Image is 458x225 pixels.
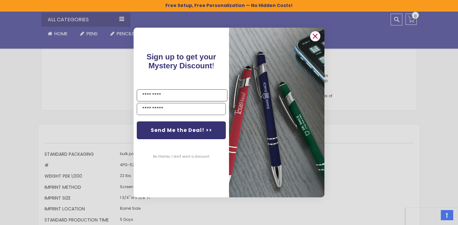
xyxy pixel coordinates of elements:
span: Sign up to get your Mystery Discount [147,52,216,70]
button: Close dialog [310,31,321,42]
span: ! [147,52,216,70]
iframe: Google Customer Reviews [406,208,458,225]
img: 081b18bf-2f98-4675-a917-09431eb06994.jpeg [229,28,324,197]
button: No thanks, I don't want a discount. [150,149,213,165]
button: Send Me the Deal! >> [137,121,226,139]
input: YOUR EMAIL [137,103,226,115]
